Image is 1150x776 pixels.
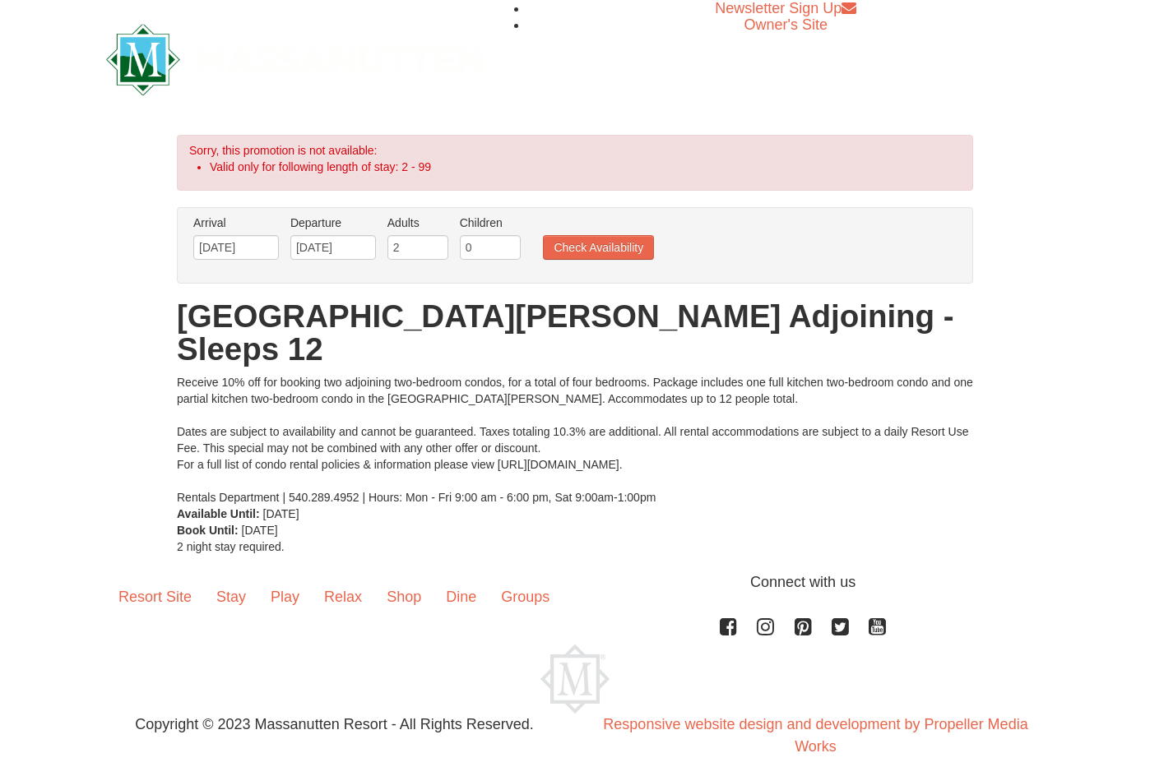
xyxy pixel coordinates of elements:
label: Arrival [193,215,279,231]
a: Massanutten Resort [106,38,483,76]
img: Massanutten Resort Logo [540,644,610,714]
span: [DATE] [242,524,278,537]
li: Valid only for following length of stay: 2 - 99 [210,159,944,175]
a: Resort Site [106,571,204,622]
strong: Book Until: [177,524,239,537]
a: Relax [312,571,374,622]
a: Owner's Site [744,16,828,33]
button: Check Availability [543,235,654,260]
span: [DATE] [263,507,299,520]
h1: [GEOGRAPHIC_DATA][PERSON_NAME] Adjoining - Sleeps 12 [177,300,973,366]
div: Sorry, this promotion is not available: [177,135,973,191]
img: Massanutten Resort Logo [106,24,483,95]
span: 2 night stay required. [177,540,285,553]
a: Stay [204,571,258,622]
strong: Available Until: [177,507,260,520]
a: Dine [434,571,489,622]
a: Play [258,571,312,622]
label: Children [460,215,521,231]
a: Shop [374,571,434,622]
p: Copyright © 2023 Massanutten Resort - All Rights Reserved. [94,714,575,736]
label: Departure [290,215,376,231]
div: Receive 10% off for booking two adjoining two-bedroom condos, for a total of four bedrooms. Packa... [177,374,973,506]
a: Responsive website design and development by Propeller Media Works [603,716,1027,755]
a: Groups [489,571,562,622]
label: Adults [387,215,448,231]
p: Connect with us [106,571,1044,594]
